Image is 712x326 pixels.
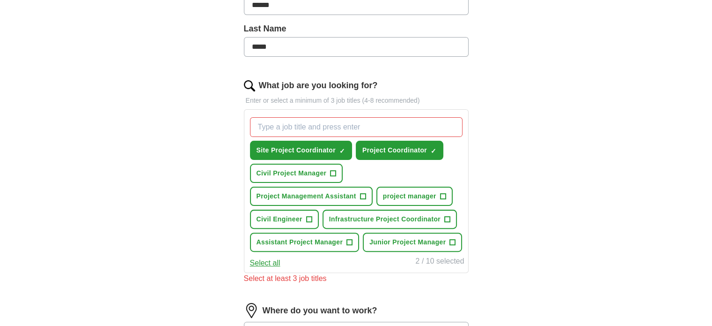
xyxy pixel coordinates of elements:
button: Project Coordinator✓ [356,141,443,160]
button: Junior Project Manager [363,233,462,252]
img: search.png [244,80,255,91]
label: Last Name [244,23,469,35]
img: location.png [244,303,259,318]
label: Where do you want to work? [263,304,377,317]
button: Infrastructure Project Coordinator [323,210,457,229]
button: Select all [250,258,280,269]
button: Civil Engineer [250,210,319,229]
label: What job are you looking for? [259,79,378,92]
span: Junior Project Manager [369,237,446,247]
span: project manager [383,191,436,201]
span: Site Project Coordinator [257,145,336,155]
div: Select at least 3 job titles [244,273,469,284]
span: Project Coordinator [362,145,427,155]
span: Infrastructure Project Coordinator [329,214,440,224]
span: Project Management Assistant [257,191,356,201]
button: Site Project Coordinator✓ [250,141,352,160]
div: 2 / 10 selected [415,256,464,269]
span: ✓ [431,147,436,155]
span: Assistant Project Manager [257,237,343,247]
p: Enter or select a minimum of 3 job titles (4-8 recommended) [244,96,469,106]
input: Type a job title and press enter [250,117,462,137]
span: Civil Engineer [257,214,302,224]
button: project manager [376,187,453,206]
span: ✓ [339,147,345,155]
button: Assistant Project Manager [250,233,360,252]
span: Civil Project Manager [257,168,327,178]
button: Project Management Assistant [250,187,373,206]
button: Civil Project Manager [250,164,343,183]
